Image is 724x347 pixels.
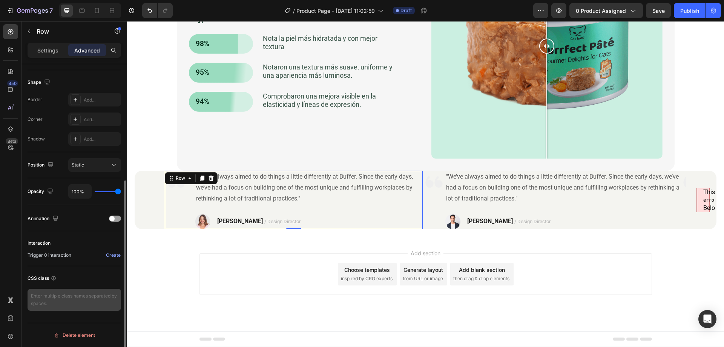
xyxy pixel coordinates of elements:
[28,136,45,142] div: Shadow
[6,138,18,144] div: Beta
[569,3,643,18] button: 0 product assigned
[564,167,588,191] button: Carousel Next Arrow
[136,42,265,58] span: Notaron una textura más suave, uniforme y una apariencia más luminosa.
[69,150,295,183] p: "We’ve always aimed to do things a little differently at Buffer. Since the early days, we’ve had ...
[674,3,706,18] button: Publish
[47,154,60,160] div: Row
[106,252,121,259] div: Create
[680,7,699,15] div: Publish
[576,7,626,15] span: 0 product assigned
[54,331,95,340] div: Delete element
[28,160,55,170] div: Position
[214,254,265,261] span: inspired by CRO experts
[318,193,333,208] img: Alt Image
[28,187,55,197] div: Opacity
[276,245,316,253] div: Generate layout
[281,228,316,236] span: Add section
[28,96,42,103] div: Border
[90,196,136,204] strong: [PERSON_NAME]
[127,21,724,347] iframe: To enrich screen reader interactions, please activate Accessibility in Grammarly extension settings
[69,76,121,85] p: 94%
[7,80,18,86] div: 450
[400,7,412,14] span: Draft
[28,116,43,123] div: Corner
[646,3,671,18] button: Save
[276,254,316,261] span: from URL or image
[38,150,60,172] img: Alt Image
[217,245,263,253] div: Choose templates
[49,6,53,15] p: 7
[28,240,51,247] div: Interaction
[28,77,52,88] div: Shape
[319,150,553,183] p: "We’ve always aimed to do things a little differently at Buffer. Since the early days, we’ve had ...
[74,46,100,54] p: Advanced
[37,27,101,36] p: Row
[28,214,60,224] div: Animation
[69,185,91,198] input: Auto
[340,196,386,204] strong: [PERSON_NAME]
[296,150,318,172] img: Alt Image
[28,329,121,341] button: Delete element
[136,71,249,87] span: Comprobaron una mejora visible en la elasticidad y líneas de expresión.
[652,8,665,14] span: Save
[3,3,56,18] button: 7
[332,245,378,253] div: Add blank section
[326,254,382,261] span: then drag & drop elements
[106,251,121,260] button: Create
[296,7,375,15] span: Product Page - [DATE] 11:02:59
[72,162,84,168] span: Static
[137,197,173,203] span: / Design Director
[84,97,119,103] div: Add...
[293,7,295,15] span: /
[68,193,83,208] img: Alt Image
[28,252,71,259] span: Trigger 0 interaction
[84,116,119,123] div: Add...
[28,275,57,282] div: CSS class
[387,197,423,203] span: / Design Director
[68,158,121,172] button: Static
[698,310,716,328] div: Open Intercom Messenger
[84,136,119,143] div: Add...
[37,46,58,54] p: Settings
[142,3,173,18] div: Undo/Redo
[554,150,576,172] img: Alt Image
